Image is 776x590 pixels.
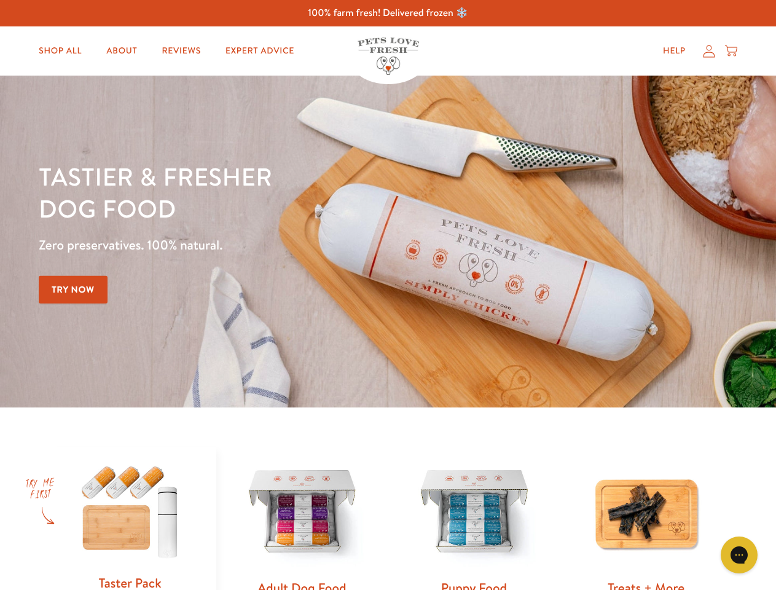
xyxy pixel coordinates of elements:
[653,39,696,63] a: Help
[39,160,504,224] h1: Tastier & fresher dog food
[96,39,147,63] a: About
[39,276,108,304] a: Try Now
[152,39,210,63] a: Reviews
[29,39,92,63] a: Shop All
[358,37,419,75] img: Pets Love Fresh
[715,532,764,578] iframe: Gorgias live chat messenger
[216,39,304,63] a: Expert Advice
[39,234,504,256] p: Zero preservatives. 100% natural.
